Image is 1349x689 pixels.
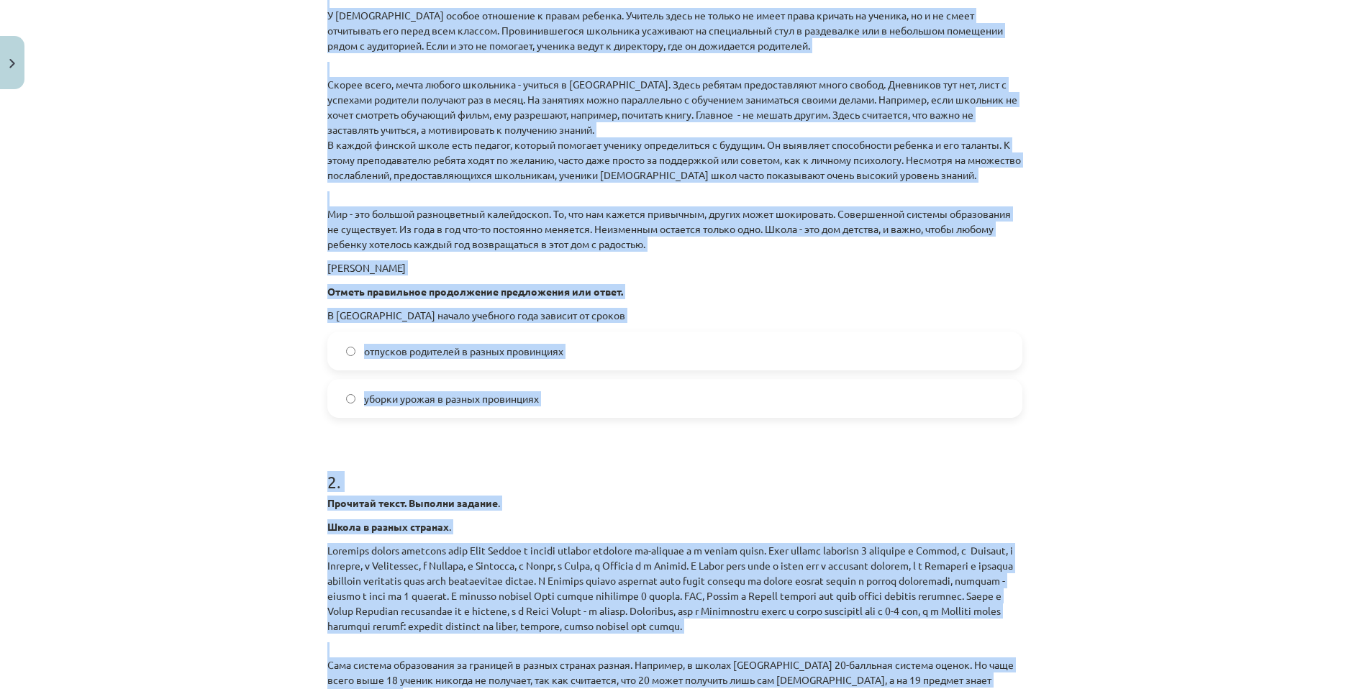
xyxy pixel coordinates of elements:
[346,347,355,356] input: отпусков родителей в разных провинциях
[327,496,498,509] strong: Прочитай текст. Выполни задание
[327,285,623,298] strong: Отметь правильное продолжение предложения или ответ.
[327,447,1022,491] h1: 2 .
[327,62,1022,183] p: Скорее всего, мечта любого школьника - учиться в [GEOGRAPHIC_DATA]. Здесь ребятам предоставляют м...
[327,191,1022,252] p: Мир - это большой разноцветный калейдоскоп. То, что нам кажется привычным, других может шокироват...
[364,391,539,406] span: уборки урожая в разных провинциях
[9,59,15,68] img: icon-close-lesson-0947bae3869378f0d4975bcd49f059093ad1ed9edebbc8119c70593378902aed.svg
[364,344,563,359] span: отпусков родителей в разных провинциях
[327,543,1022,634] p: Loremips dolors ametcons adip Elit Seddoe t incidi utlabor etdolore ma-aliquae a m veniam quisn. ...
[327,260,1022,275] p: [PERSON_NAME]
[346,394,355,403] input: уборки урожая в разных провинциях
[327,308,1022,323] p: В [GEOGRAPHIC_DATA] начало учебного года зависит от сроков
[327,496,1022,511] p: .
[327,520,449,533] strong: Школа в разных странах
[327,519,1022,534] p: .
